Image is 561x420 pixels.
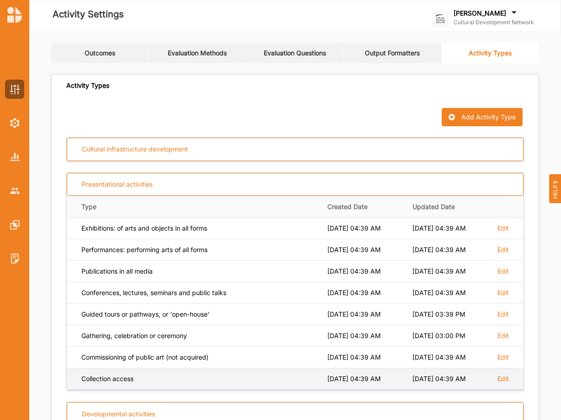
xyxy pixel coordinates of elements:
[497,267,509,275] label: Edit
[454,9,506,17] label: [PERSON_NAME]
[81,353,315,361] div: Commissioning of public art (not acquired)
[5,215,24,234] a: Features
[327,375,400,383] div: [DATE] 04:39 AM
[497,310,509,318] label: Edit
[412,332,485,340] div: [DATE] 03:00 PM
[81,224,315,232] div: Exhibitions: of arts and objects in all forms
[412,246,485,254] div: [DATE] 04:39 AM
[497,332,509,340] label: Edit
[51,43,149,63] a: Outcomes
[497,224,509,232] label: Edit
[497,375,509,383] label: Edit
[327,224,400,232] div: [DATE] 04:39 AM
[5,147,24,167] a: System Reports
[412,289,485,297] div: [DATE] 04:39 AM
[81,203,315,211] strong: Type
[53,7,124,22] label: Activity Settings
[5,113,24,133] a: System Settings
[454,19,534,26] label: Cultural Development Network
[10,188,20,194] img: Accounts & Users
[412,353,485,361] div: [DATE] 04:39 AM
[10,253,20,263] img: System Logs
[327,203,400,211] strong: Created Date
[10,85,20,94] img: Activity Settings
[7,6,22,23] img: logo
[82,145,188,153] div: Cultural infrastructure development
[82,410,155,418] div: Developmental activities
[442,43,539,63] a: Activity Types
[327,353,400,361] div: [DATE] 04:39 AM
[149,43,246,63] a: Evaluation Methods
[327,332,400,340] div: [DATE] 04:39 AM
[81,267,315,275] div: Publications in all media
[82,180,153,188] div: Presentational activities
[10,153,20,161] img: System Reports
[81,246,315,254] div: Performances: performing arts of all forms
[10,118,20,128] img: System Settings
[344,43,441,63] a: Output Formatters
[442,108,522,126] button: Add Activity Type
[412,224,485,232] div: [DATE] 04:39 AM
[5,249,24,268] a: System Logs
[81,332,315,340] div: Gathering, celebration or ceremony
[327,267,400,275] div: [DATE] 04:39 AM
[412,203,485,211] strong: Updated Date
[81,310,315,318] div: Guided tours or pathways, or 'open-house'
[246,43,344,63] a: Evaluation Questions
[497,246,509,254] label: Edit
[81,375,315,383] div: Collection access
[10,220,20,230] img: Features
[412,375,485,383] div: [DATE] 04:39 AM
[66,81,109,90] div: Activity Types
[327,246,400,254] div: [DATE] 04:39 AM
[327,310,400,318] div: [DATE] 04:39 AM
[5,80,24,99] a: Activity Settings
[5,181,24,200] a: Accounts & Users
[433,12,448,26] img: logo
[497,353,509,361] label: Edit
[412,310,485,318] div: [DATE] 03:39 PM
[327,289,400,297] div: [DATE] 04:39 AM
[412,267,485,275] div: [DATE] 04:39 AM
[497,289,509,297] label: Edit
[81,289,315,297] div: Conferences, lectures, seminars and public talks
[461,113,516,121] div: Add Activity Type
